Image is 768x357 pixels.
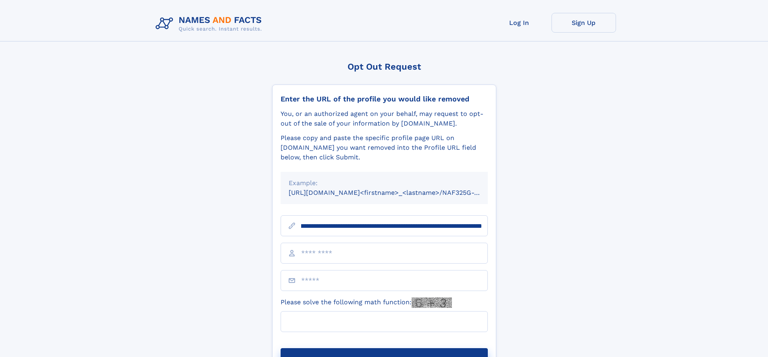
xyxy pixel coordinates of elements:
[487,13,552,33] a: Log In
[281,109,488,128] div: You, or an authorized agent on your behalf, may request to opt-out of the sale of your informatio...
[281,133,488,162] div: Please copy and paste the specific profile page URL on [DOMAIN_NAME] you want removed into the Pr...
[281,95,488,103] div: Enter the URL of the profile you would like removed
[289,189,503,196] small: [URL][DOMAIN_NAME]<firstname>_<lastname>/NAF325G-xxxxxxxx
[272,62,496,72] div: Opt Out Request
[281,297,452,308] label: Please solve the following math function:
[152,13,268,35] img: Logo Names and Facts
[552,13,616,33] a: Sign Up
[289,178,480,188] div: Example:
